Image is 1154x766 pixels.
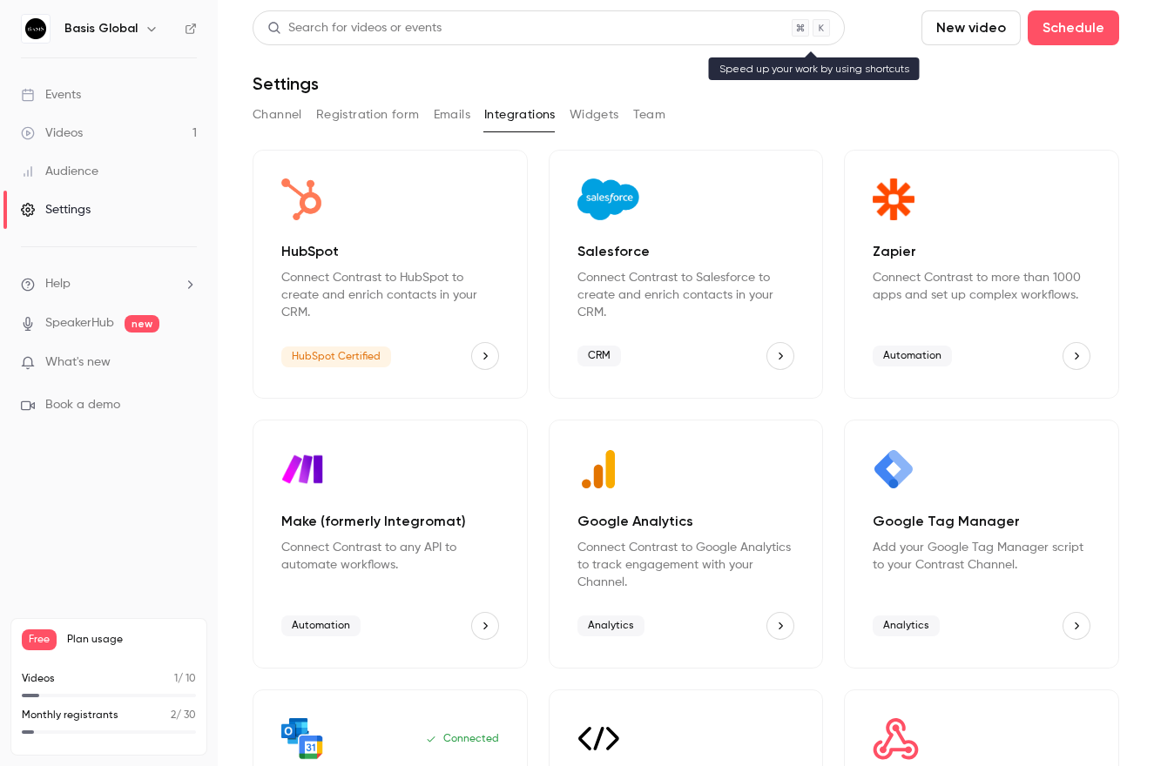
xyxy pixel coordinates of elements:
[1063,612,1090,640] button: Google Tag Manager
[577,269,795,321] p: Connect Contrast to Salesforce to create and enrich contacts in your CRM.
[253,420,528,669] div: Make (formerly Integromat)
[577,615,644,636] span: Analytics
[281,269,499,321] p: Connect Contrast to HubSpot to create and enrich contacts in your CRM.
[64,20,138,37] h6: Basis Global
[45,275,71,293] span: Help
[21,163,98,180] div: Audience
[766,612,794,640] button: Google Analytics
[766,342,794,370] button: Salesforce
[316,101,420,129] button: Registration form
[21,201,91,218] div: Settings
[921,10,1021,45] button: New video
[549,420,824,669] div: Google Analytics
[1028,10,1119,45] button: Schedule
[22,629,57,650] span: Free
[1063,342,1090,370] button: Zapier
[873,241,1090,262] p: Zapier
[174,674,178,684] span: 1
[844,420,1119,669] div: Google Tag Manager
[253,150,528,399] div: HubSpot
[873,269,1090,304] p: Connect Contrast to more than 1000 apps and set up complex workflows.
[484,101,556,129] button: Integrations
[281,615,361,636] span: Automation
[174,671,196,687] p: / 10
[171,708,196,723] p: / 30
[21,124,83,142] div: Videos
[873,615,940,636] span: Analytics
[253,101,302,129] button: Channel
[434,101,470,129] button: Emails
[873,511,1090,532] p: Google Tag Manager
[22,708,118,723] p: Monthly registrants
[471,342,499,370] button: HubSpot
[21,275,197,293] li: help-dropdown-opener
[45,396,120,414] span: Book a demo
[281,539,499,574] p: Connect Contrast to any API to automate workflows.
[873,539,1090,574] p: Add your Google Tag Manager script to your Contrast Channel.
[577,346,621,366] span: CRM
[45,314,114,333] a: SpeakerHub
[426,732,499,746] p: Connected
[281,511,499,532] p: Make (formerly Integromat)
[22,15,50,43] img: Basis Global
[253,73,319,94] h1: Settings
[22,671,55,687] p: Videos
[570,101,619,129] button: Widgets
[281,241,499,262] p: HubSpot
[577,539,795,591] p: Connect Contrast to Google Analytics to track engagement with your Channel.
[844,150,1119,399] div: Zapier
[549,150,824,399] div: Salesforce
[45,353,111,372] span: What's new
[67,633,196,647] span: Plan usage
[125,315,159,333] span: new
[577,241,795,262] p: Salesforce
[267,19,442,37] div: Search for videos or events
[577,511,795,532] p: Google Analytics
[471,612,499,640] button: Make (formerly Integromat)
[176,355,197,371] iframe: Noticeable Trigger
[171,710,176,721] span: 2
[21,86,81,104] div: Events
[873,346,952,366] span: Automation
[281,346,391,367] span: HubSpot Certified
[633,101,666,129] button: Team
